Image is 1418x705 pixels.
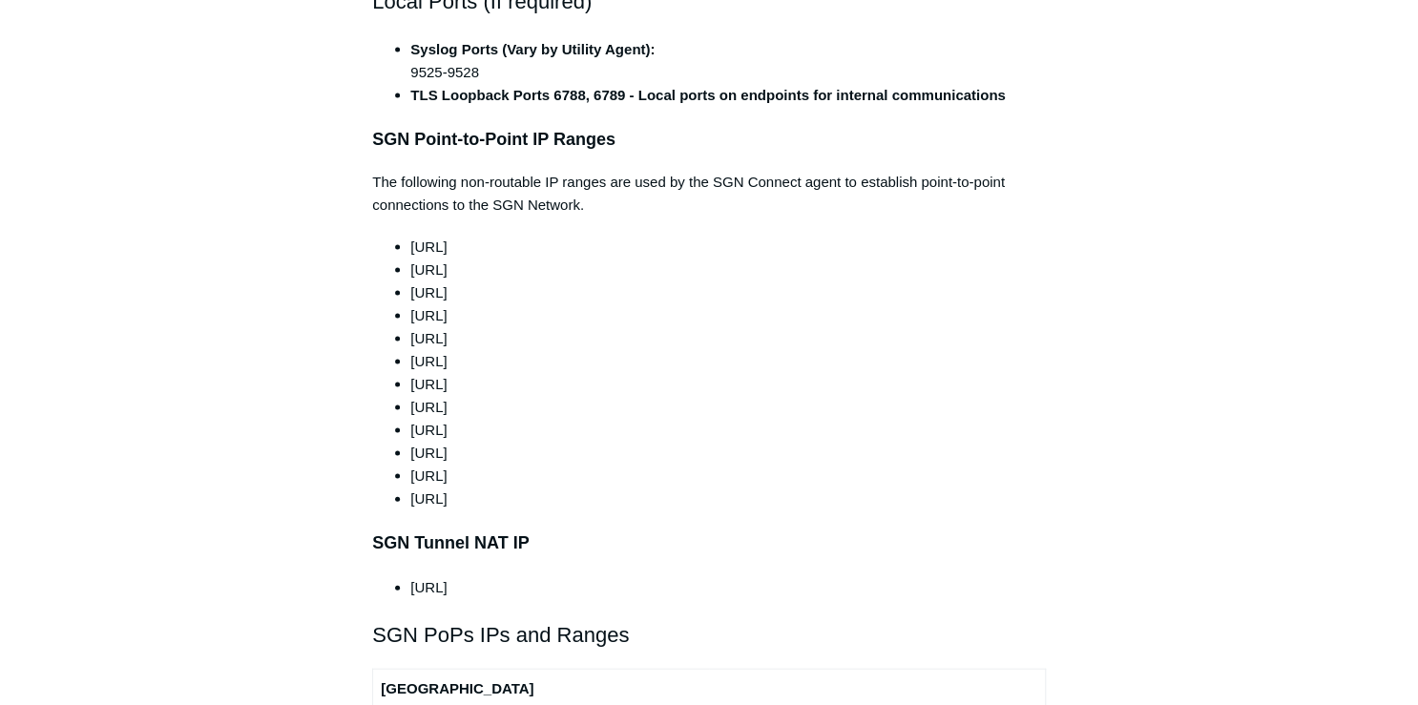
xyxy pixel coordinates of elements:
li: [URL] [410,258,1046,280]
strong: TLS Loopback Ports 6788, 6789 - Local ports on endpoints for internal communications [410,86,1005,102]
h3: SGN Point-to-Point IP Ranges [372,125,1046,153]
p: The following non-routable IP ranges are used by the SGN Connect agent to establish point-to-poin... [372,170,1046,216]
strong: [GEOGRAPHIC_DATA] [381,679,533,695]
span: [URL] [410,421,447,437]
span: [URL] [410,238,447,254]
li: 9525-9528 [410,37,1046,83]
span: [URL] [410,375,447,391]
li: [URL] [410,303,1046,326]
li: [URL] [410,349,1046,372]
span: [URL] [410,444,447,460]
strong: Syslog Ports (Vary by Utility Agent): [410,40,655,56]
li: [URL] [410,326,1046,349]
h2: SGN PoPs IPs and Ranges [372,617,1046,651]
li: [URL] [410,280,1046,303]
li: [URL] [410,575,1046,598]
span: [URL] [410,398,447,414]
span: [URL] [410,467,447,483]
li: [URL] [410,487,1046,509]
h3: SGN Tunnel NAT IP [372,529,1046,556]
